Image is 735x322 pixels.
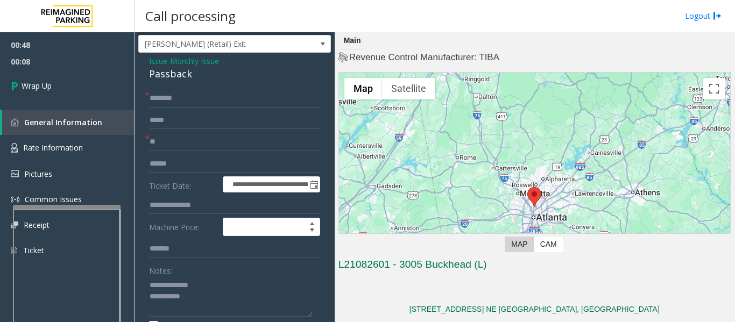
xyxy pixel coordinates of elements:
[11,221,18,228] img: 'icon'
[308,177,320,192] span: Toggle popup
[139,35,292,53] span: [PERSON_NAME] (Retail) Exit
[149,55,167,67] span: Issue
[11,143,18,153] img: 'icon'
[382,78,435,99] button: Show satellite imagery
[22,80,52,91] span: Wrap Up
[713,10,722,22] img: logout
[140,3,241,29] h3: Call processing
[167,56,219,66] span: -
[685,10,722,22] a: Logout
[305,218,320,227] span: Increase value
[2,110,135,135] a: General Information
[338,51,731,64] h4: Revenue Control Manufacturer: TIBA
[305,227,320,235] span: Decrease value
[338,257,731,275] h3: L21082601 - 3005 Buckhead (L)
[534,237,563,252] label: CAM
[24,117,102,127] span: General Information
[149,67,320,81] div: Passback
[11,195,19,204] img: 'icon'
[146,176,220,192] label: Ticket Date:
[341,32,364,49] div: Main
[146,218,220,236] label: Machine Price:
[703,78,725,99] button: Toggle fullscreen view
[344,78,382,99] button: Show street map
[11,170,19,177] img: 'icon'
[505,237,534,252] label: Map
[24,169,52,179] span: Pictures
[149,261,172,276] label: Notes:
[25,194,82,204] span: Common Issues
[11,118,19,126] img: 'icon'
[409,305,660,313] a: [STREET_ADDRESS] NE [GEOGRAPHIC_DATA], [GEOGRAPHIC_DATA]
[170,55,219,67] span: Monthly Issue
[23,142,83,153] span: Rate Information
[527,187,541,207] div: 3005 Peachtree Road Northeast, Atlanta, GA
[11,246,18,255] img: 'icon'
